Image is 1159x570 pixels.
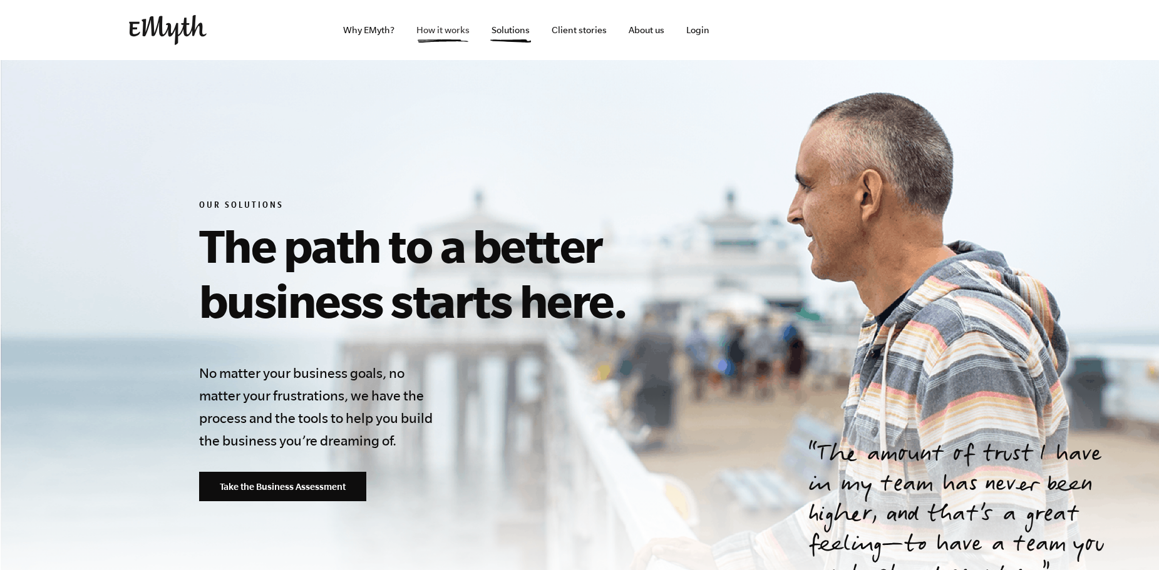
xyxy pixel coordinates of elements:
iframe: Embedded CTA [761,16,893,44]
iframe: Chat Widget [1096,510,1159,570]
div: Chat-Widget [1096,510,1159,570]
h1: The path to a better business starts here. [199,218,770,328]
h4: No matter your business goals, no matter your frustrations, we have the process and the tools to ... [199,362,440,452]
a: Take the Business Assessment [199,472,366,502]
iframe: Embedded CTA [899,16,1031,44]
h6: Our Solutions [199,200,770,213]
img: EMyth [129,15,207,45]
